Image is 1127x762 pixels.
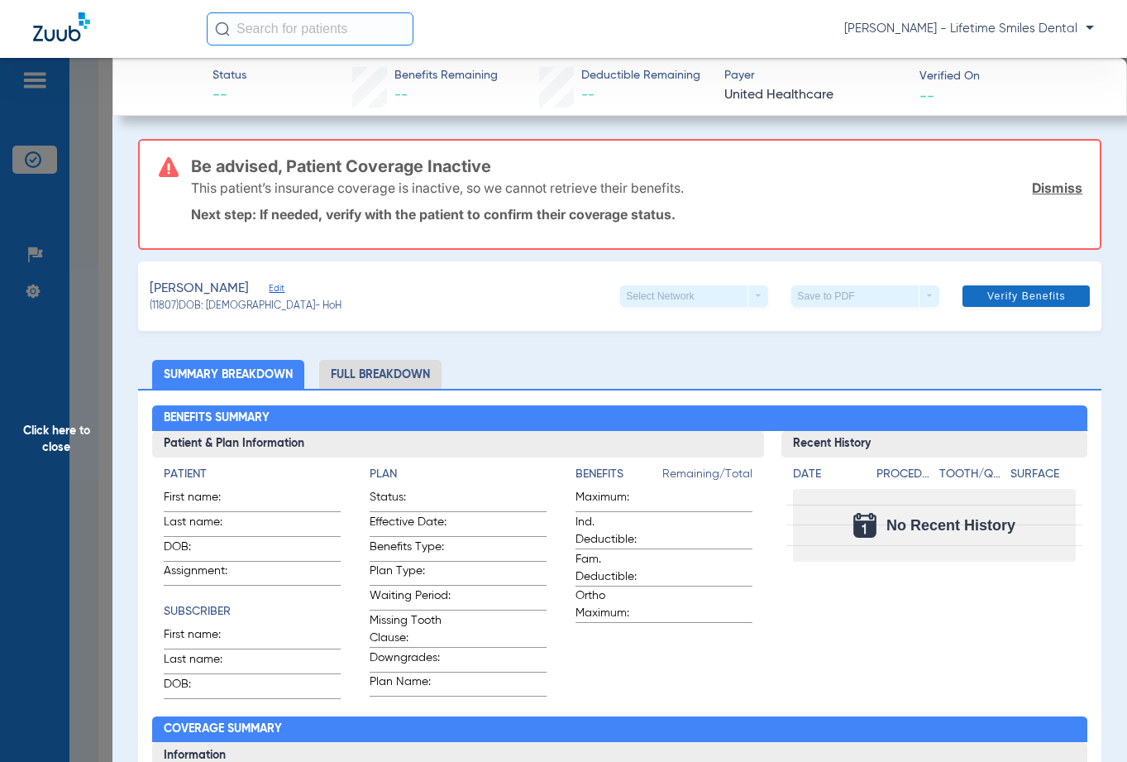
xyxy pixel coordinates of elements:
[159,157,179,177] img: error-icon
[213,85,246,106] span: --
[152,716,1086,743] h2: Coverage Summary
[581,89,595,102] span: --
[394,89,408,102] span: --
[370,466,547,483] h4: Plan
[215,22,230,36] img: Search Icon
[207,12,413,46] input: Search for patients
[886,517,1015,534] span: No Recent History
[150,300,341,314] span: (11807) DOB: [DEMOGRAPHIC_DATA] - HoH
[164,603,341,621] h4: Subscriber
[191,180,684,196] p: This patient’s insurance coverage is inactive, so we cannot retrieve their benefits.
[724,67,905,84] span: Payer
[164,651,245,673] span: Last name:
[319,360,442,389] li: Full Breakdown
[191,206,1082,223] p: Next step: If needed, verify with the patient to confirm their coverage status.
[164,563,245,585] span: Assignment:
[853,513,876,538] img: Calendar
[394,67,498,84] span: Benefits Remaining
[152,405,1086,432] h2: Benefits Summary
[575,587,657,622] span: Ortho Maximum:
[876,466,934,483] h4: Procedure
[164,466,341,483] h4: Patient
[781,431,1087,458] h3: Recent History
[33,12,90,41] img: Zuub Logo
[844,21,1094,37] span: [PERSON_NAME] - Lifetime Smiles Dental
[662,466,752,489] span: Remaining/Total
[370,587,451,610] span: Waiting Period:
[919,87,934,104] span: --
[269,283,284,299] span: Edit
[793,466,862,489] app-breakdown-title: Date
[164,489,245,511] span: First name:
[793,466,862,483] h4: Date
[370,514,451,536] span: Effective Date:
[150,279,249,300] span: [PERSON_NAME]
[939,466,1005,483] h4: Tooth/Quad
[164,514,245,536] span: Last name:
[164,539,245,561] span: DOB:
[987,290,1066,303] span: Verify Benefits
[724,85,905,106] span: United Healthcare
[1010,466,1076,489] app-breakdown-title: Surface
[919,68,1100,85] span: Verified On
[575,489,657,511] span: Maximum:
[370,563,451,585] span: Plan Type:
[575,514,657,549] span: Ind. Deductible:
[370,539,451,561] span: Benefits Type:
[1032,180,1082,196] a: Dismiss
[213,67,246,84] span: Status
[370,673,451,696] span: Plan Name:
[152,431,764,458] h3: Patient & Plan Information
[575,466,662,489] app-breakdown-title: Benefits
[962,285,1090,307] button: Verify Benefits
[939,466,1005,489] app-breakdown-title: Tooth/Quad
[164,626,245,649] span: First name:
[575,466,662,483] h4: Benefits
[370,649,451,672] span: Downgrades:
[370,612,451,647] span: Missing Tooth Clause:
[575,551,657,586] span: Fam. Deductible:
[164,676,245,698] span: DOB:
[581,67,700,84] span: Deductible Remaining
[876,466,934,489] app-breakdown-title: Procedure
[370,489,451,511] span: Status:
[191,158,1082,175] h3: Be advised, Patient Coverage Inactive
[152,360,304,389] li: Summary Breakdown
[1010,466,1076,483] h4: Surface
